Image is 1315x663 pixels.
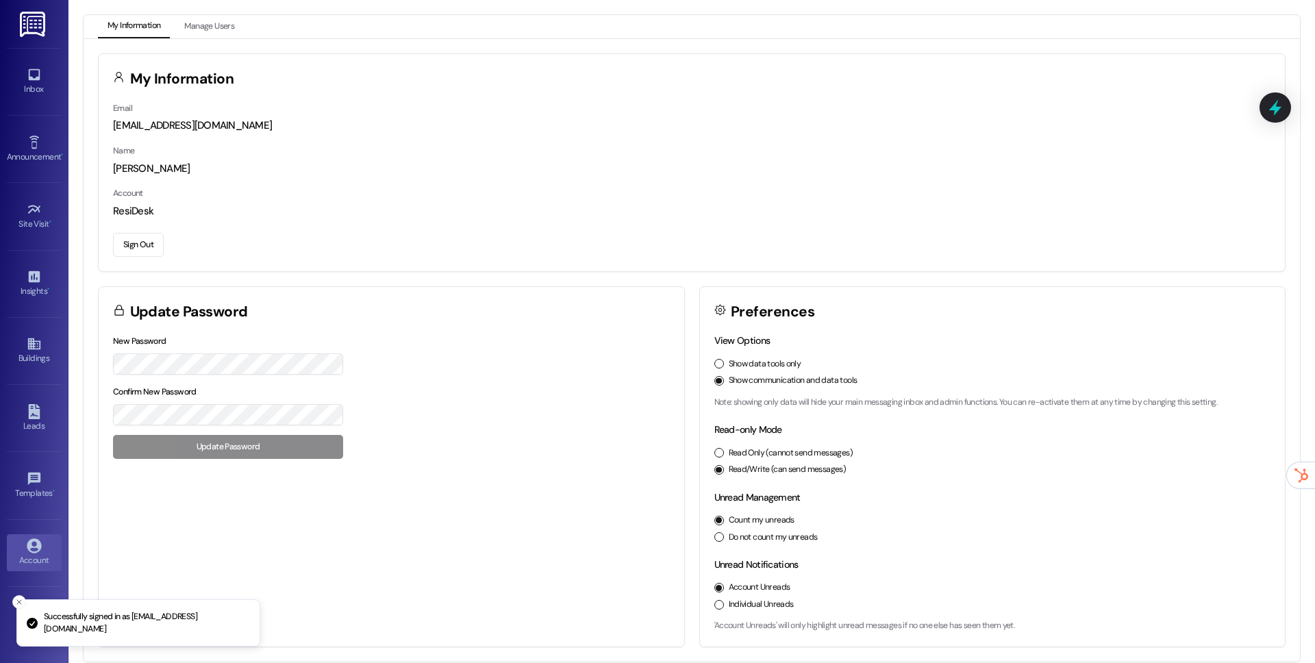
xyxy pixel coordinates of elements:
label: Do not count my unreads [729,531,818,544]
label: Account [113,188,143,199]
span: • [61,150,63,160]
div: [PERSON_NAME] [113,162,1270,176]
label: Individual Unreads [729,599,794,611]
div: [EMAIL_ADDRESS][DOMAIN_NAME] [113,118,1270,133]
h3: Update Password [130,305,248,319]
span: • [47,284,49,294]
label: Read Only (cannot send messages) [729,447,853,460]
a: Site Visit • [7,198,62,235]
button: Close toast [12,595,26,609]
button: Sign Out [113,233,164,257]
label: Show communication and data tools [729,375,857,387]
label: Unread Management [714,491,801,503]
a: Leads [7,400,62,437]
p: 'Account Unreads' will only highlight unread messages if no one else has seen them yet. [714,620,1271,632]
label: Email [113,103,132,114]
a: Inbox [7,63,62,100]
a: Support [7,601,62,638]
div: ResiDesk [113,204,1270,218]
label: Unread Notifications [714,558,799,571]
a: Templates • [7,467,62,504]
h3: My Information [130,72,234,86]
span: • [49,217,51,227]
label: Name [113,145,135,156]
button: My Information [98,15,170,38]
button: Manage Users [175,15,244,38]
a: Insights • [7,265,62,302]
label: Count my unreads [729,514,794,527]
span: • [53,486,55,496]
p: Successfully signed in as [EMAIL_ADDRESS][DOMAIN_NAME] [44,611,249,635]
h3: Preferences [731,305,814,319]
label: Confirm New Password [113,386,197,397]
label: New Password [113,336,166,347]
p: Note: showing only data will hide your main messaging inbox and admin functions. You can re-activ... [714,397,1271,409]
label: Account Unreads [729,581,790,594]
a: Account [7,534,62,571]
a: Buildings [7,332,62,369]
label: View Options [714,334,771,347]
img: ResiDesk Logo [20,12,48,37]
label: Show data tools only [729,358,801,371]
label: Read/Write (can send messages) [729,464,847,476]
label: Read-only Mode [714,423,782,436]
